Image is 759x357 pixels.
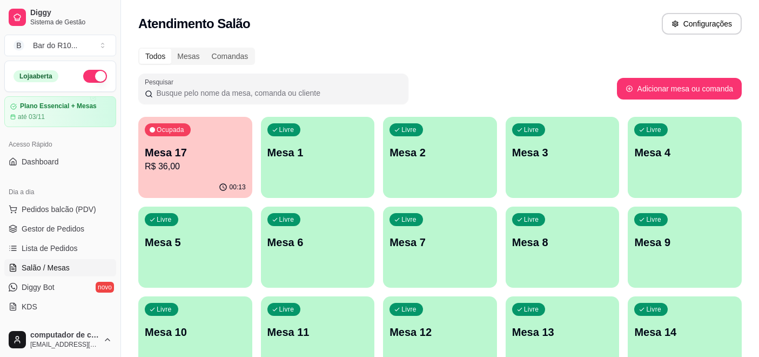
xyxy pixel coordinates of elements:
[138,15,250,32] h2: Atendimento Salão
[30,8,112,18] span: Diggy
[22,223,84,234] span: Gestor de Pedidos
[383,117,497,198] button: LivreMesa 2
[139,49,171,64] div: Todos
[279,215,294,224] p: Livre
[22,301,37,312] span: KDS
[22,243,78,254] span: Lista de Pedidos
[33,40,78,51] div: Bar do R10 ...
[145,145,246,160] p: Mesa 17
[267,325,368,340] p: Mesa 11
[153,88,402,98] input: Pesquisar
[401,125,417,134] p: Livre
[4,96,116,127] a: Plano Essencial + Mesasaté 03/11
[4,298,116,315] a: KDS
[512,145,613,160] p: Mesa 3
[206,49,254,64] div: Comandas
[401,215,417,224] p: Livre
[634,325,735,340] p: Mesa 14
[267,235,368,250] p: Mesa 6
[4,220,116,237] a: Gestor de Pedidos
[617,78,742,100] button: Adicionar mesa ou comanda
[171,49,205,64] div: Mesas
[4,136,116,153] div: Acesso Rápido
[145,235,246,250] p: Mesa 5
[22,156,59,167] span: Dashboard
[4,201,116,218] button: Pedidos balcão (PDV)
[512,235,613,250] p: Mesa 8
[261,207,375,288] button: LivreMesa 6
[267,145,368,160] p: Mesa 1
[646,305,661,314] p: Livre
[22,204,96,215] span: Pedidos balcão (PDV)
[4,183,116,201] div: Dia a dia
[4,35,116,56] button: Select a team
[4,259,116,276] a: Salão / Mesas
[628,117,742,198] button: LivreMesa 4
[230,183,246,191] p: 00:13
[634,145,735,160] p: Mesa 4
[30,330,99,340] span: computador de caixa
[4,327,116,353] button: computador de caixa[EMAIL_ADDRESS][DOMAIN_NAME]
[512,325,613,340] p: Mesa 13
[4,4,116,30] a: DiggySistema de Gestão
[22,282,55,293] span: Diggy Bot
[279,125,294,134] p: Livre
[4,153,116,170] a: Dashboard
[383,207,497,288] button: LivreMesa 7
[389,235,491,250] p: Mesa 7
[524,305,539,314] p: Livre
[30,340,99,349] span: [EMAIL_ADDRESS][DOMAIN_NAME]
[646,125,661,134] p: Livre
[389,145,491,160] p: Mesa 2
[157,215,172,224] p: Livre
[261,117,375,198] button: LivreMesa 1
[157,125,184,134] p: Ocupada
[18,113,45,121] article: até 03/11
[138,207,252,288] button: LivreMesa 5
[145,325,246,340] p: Mesa 10
[634,235,735,250] p: Mesa 9
[646,215,661,224] p: Livre
[138,117,252,198] button: OcupadaMesa 17R$ 36,0000:13
[22,262,70,273] span: Salão / Mesas
[83,70,107,83] button: Alterar Status
[506,117,620,198] button: LivreMesa 3
[14,70,58,82] div: Loja aberta
[279,305,294,314] p: Livre
[30,18,112,27] span: Sistema de Gestão
[401,305,417,314] p: Livre
[4,279,116,296] a: Diggy Botnovo
[524,125,539,134] p: Livre
[20,102,97,110] article: Plano Essencial + Mesas
[389,325,491,340] p: Mesa 12
[524,215,539,224] p: Livre
[628,207,742,288] button: LivreMesa 9
[506,207,620,288] button: LivreMesa 8
[157,305,172,314] p: Livre
[662,13,742,35] button: Configurações
[14,40,24,51] span: B
[145,77,177,87] label: Pesquisar
[145,160,246,173] p: R$ 36,00
[4,240,116,257] a: Lista de Pedidos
